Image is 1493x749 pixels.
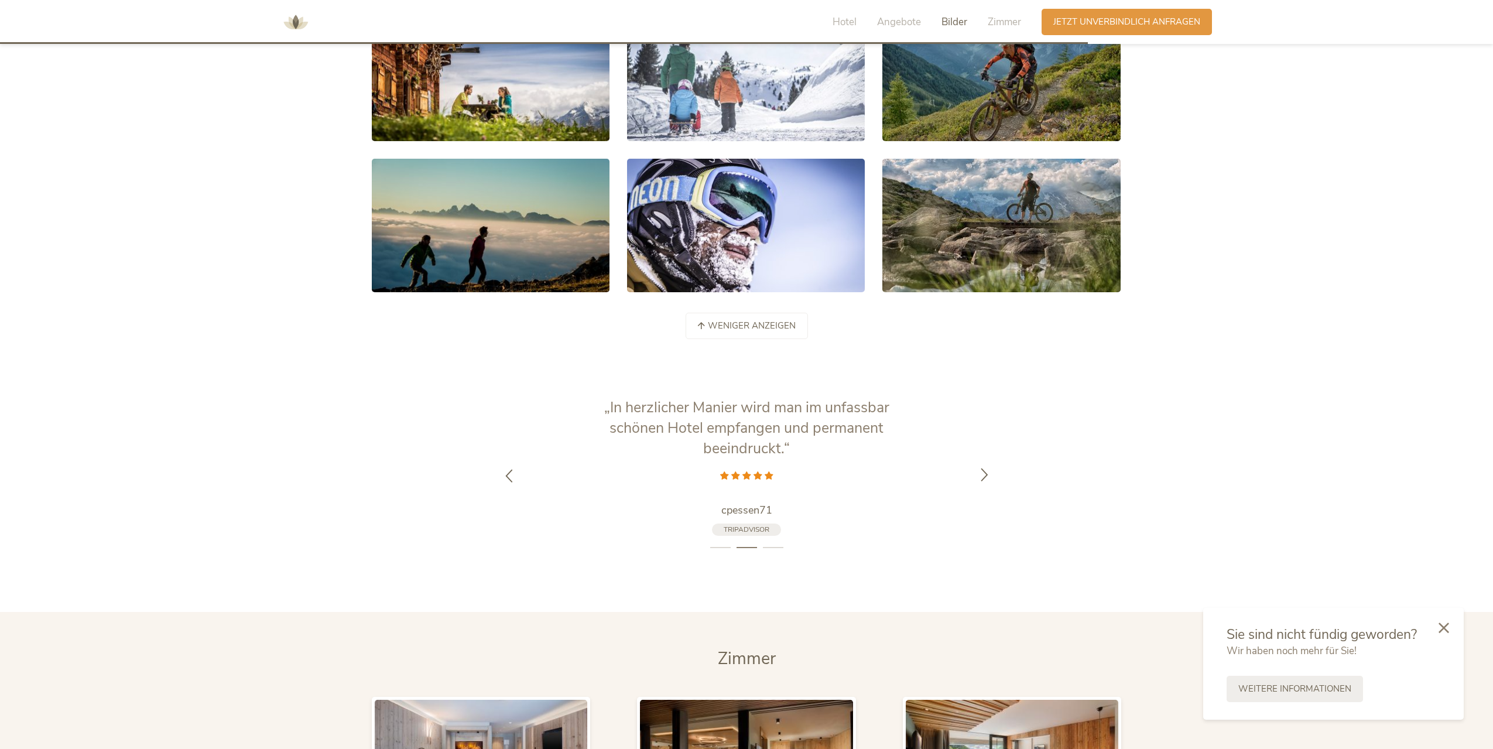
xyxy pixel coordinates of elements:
[708,320,796,332] span: weniger anzeigen
[833,15,857,29] span: Hotel
[1238,683,1351,695] span: Weitere Informationen
[1227,676,1363,702] a: Weitere Informationen
[1227,644,1357,658] span: Wir haben noch mehr für Sie!
[718,647,776,670] span: Zimmer
[1053,16,1200,28] span: Jetzt unverbindlich anfragen
[278,5,313,40] img: AMONTI & LUNARIS Wellnessresort
[988,15,1021,29] span: Zimmer
[877,15,921,29] span: Angebote
[600,503,893,518] a: cpessen71
[721,503,772,517] span: cpessen71
[278,18,313,26] a: AMONTI & LUNARIS Wellnessresort
[712,524,781,536] a: TripAdvisor
[604,398,889,459] span: „In herzlicher Manier wird man im unfassbar schönen Hotel empfangen und permanent beeindruckt.“
[941,15,967,29] span: Bilder
[1227,625,1417,644] span: Sie sind nicht fündig geworden?
[724,525,769,534] span: TripAdvisor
